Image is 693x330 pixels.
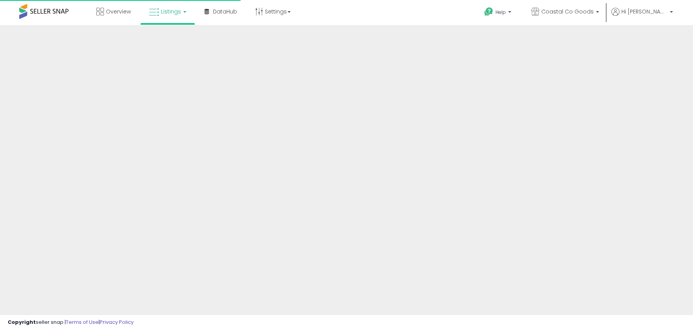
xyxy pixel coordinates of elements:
[100,318,134,326] a: Privacy Policy
[541,8,594,15] span: Coastal Co Goods
[213,8,237,15] span: DataHub
[621,8,668,15] span: Hi [PERSON_NAME]
[611,8,673,25] a: Hi [PERSON_NAME]
[484,7,494,17] i: Get Help
[8,319,134,326] div: seller snap | |
[495,9,506,15] span: Help
[161,8,181,15] span: Listings
[106,8,131,15] span: Overview
[66,318,99,326] a: Terms of Use
[8,318,36,326] strong: Copyright
[478,1,519,25] a: Help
